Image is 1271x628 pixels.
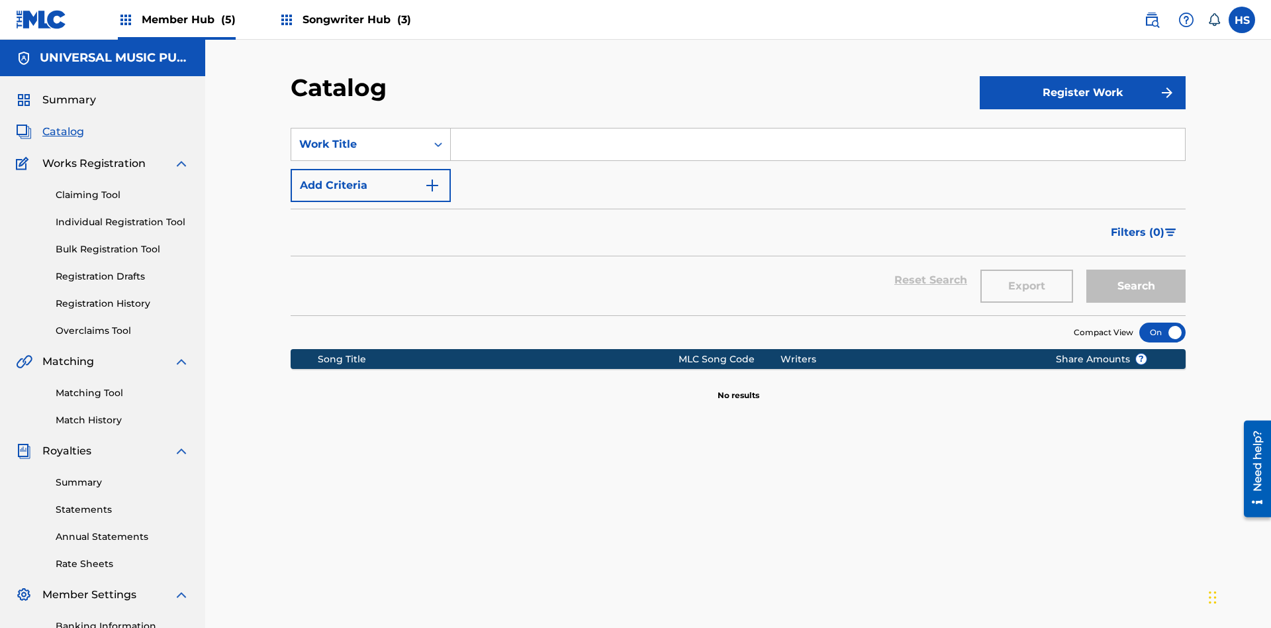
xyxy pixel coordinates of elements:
a: Summary [56,476,189,490]
img: help [1178,12,1194,28]
img: search [1144,12,1160,28]
span: Works Registration [42,156,146,172]
button: Filters (0) [1103,216,1186,249]
img: Member Settings [16,587,32,603]
img: Royalties [16,443,32,459]
img: Summary [16,92,32,108]
form: Search Form [291,128,1186,315]
a: Overclaims Tool [56,324,189,338]
button: Register Work [980,76,1186,109]
div: User Menu [1229,7,1255,33]
a: Public Search [1139,7,1165,33]
img: Top Rightsholders [279,12,295,28]
a: Annual Statements [56,530,189,544]
span: Summary [42,92,96,108]
img: Matching [16,354,32,370]
span: Member Hub [142,12,236,27]
span: Share Amounts [1056,352,1147,366]
div: Drag [1209,578,1217,617]
h5: UNIVERSAL MUSIC PUB GROUP [40,50,189,66]
a: Statements [56,503,189,517]
div: Work Title [299,136,418,152]
span: Songwriter Hub [303,12,411,27]
button: Add Criteria [291,169,451,202]
div: Help [1173,7,1200,33]
a: Match History [56,413,189,427]
span: Matching [42,354,94,370]
img: expand [173,587,189,603]
img: Catalog [16,124,32,140]
img: f7272a7cc735f4ea7f67.svg [1159,85,1175,101]
img: Works Registration [16,156,33,172]
a: Registration Drafts [56,270,189,284]
img: 9d2ae6d4665cec9f34b9.svg [424,178,440,193]
div: Song Title [318,352,679,366]
div: Writers [780,352,1035,366]
a: Claiming Tool [56,188,189,202]
a: Individual Registration Tool [56,215,189,229]
a: SummarySummary [16,92,96,108]
img: filter [1165,229,1176,236]
span: Royalties [42,443,91,459]
span: Catalog [42,124,84,140]
div: Notifications [1207,13,1221,26]
span: Compact View [1074,327,1133,339]
img: expand [173,156,189,172]
a: Registration History [56,297,189,311]
img: expand [173,354,189,370]
a: Matching Tool [56,386,189,400]
img: Top Rightsholders [118,12,134,28]
a: Bulk Registration Tool [56,242,189,256]
span: Filters ( 0 ) [1111,225,1164,240]
h2: Catalog [291,73,393,103]
span: ? [1136,354,1147,364]
a: CatalogCatalog [16,124,84,140]
img: Accounts [16,50,32,66]
p: No results [718,374,759,401]
span: (5) [221,13,236,26]
div: MLC Song Code [679,352,780,366]
span: Member Settings [42,587,136,603]
img: expand [173,443,189,459]
span: (3) [397,13,411,26]
a: Rate Sheets [56,557,189,571]
img: MLC Logo [16,10,67,29]
iframe: Resource Center [1234,415,1271,524]
iframe: Chat Widget [1205,564,1271,628]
